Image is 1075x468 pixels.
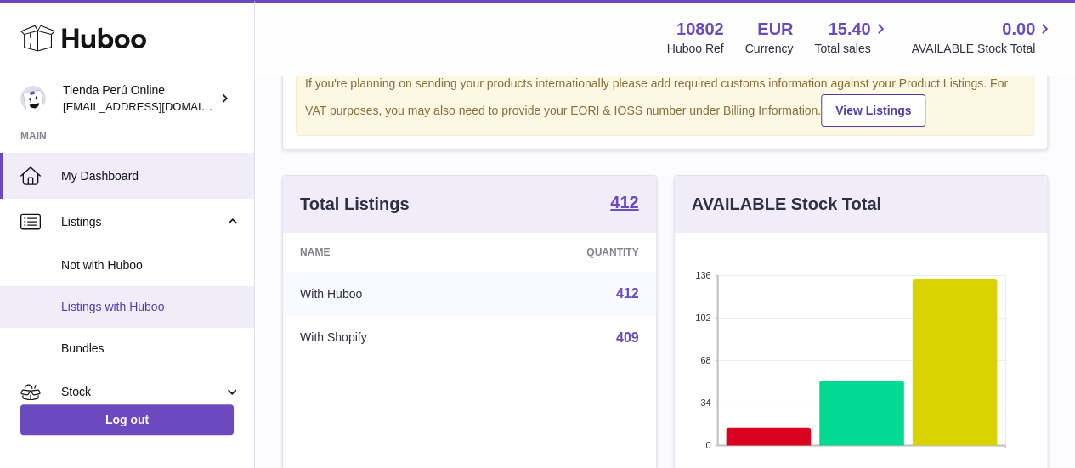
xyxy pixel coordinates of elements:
[911,18,1055,57] a: 0.00 AVAILABLE Stock Total
[616,286,639,301] a: 412
[1002,18,1035,41] span: 0.00
[283,316,484,360] td: With Shopify
[63,82,216,115] div: Tienda Perú Online
[745,41,794,57] div: Currency
[610,194,638,214] a: 412
[695,313,710,323] text: 102
[61,384,223,400] span: Stock
[695,270,710,280] text: 136
[305,76,1025,127] div: If you're planning on sending your products internationally please add required customs informati...
[283,272,484,316] td: With Huboo
[667,41,724,57] div: Huboo Ref
[484,233,655,272] th: Quantity
[700,398,710,408] text: 34
[814,18,890,57] a: 15.40 Total sales
[63,99,250,113] span: [EMAIL_ADDRESS][DOMAIN_NAME]
[821,94,925,127] a: View Listings
[757,18,793,41] strong: EUR
[676,18,724,41] strong: 10802
[283,233,484,272] th: Name
[61,257,241,273] span: Not with Huboo
[300,193,410,216] h3: Total Listings
[814,41,890,57] span: Total sales
[20,86,46,111] img: internalAdmin-10802@internal.huboo.com
[911,41,1055,57] span: AVAILABLE Stock Total
[828,18,870,41] span: 15.40
[61,214,223,230] span: Listings
[610,194,638,211] strong: 412
[616,330,639,345] a: 409
[700,355,710,365] text: 68
[61,341,241,357] span: Bundles
[61,168,241,184] span: My Dashboard
[20,404,234,435] a: Log out
[61,299,241,315] span: Listings with Huboo
[692,193,881,216] h3: AVAILABLE Stock Total
[705,440,710,450] text: 0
